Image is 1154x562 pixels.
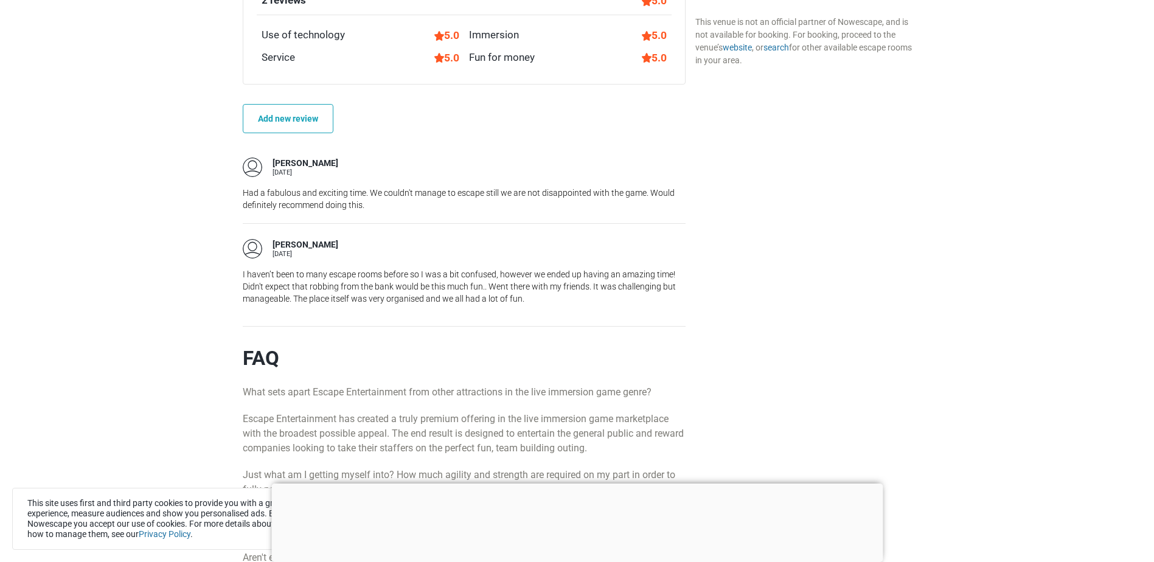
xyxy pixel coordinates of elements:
[273,251,338,257] div: [DATE]
[243,268,686,305] p: I haven’t been to many escape rooms before so I was a bit confused, however we ended up having an...
[243,104,333,133] a: Add new review
[243,385,686,400] p: What sets apart Escape Entertainment from other attractions in the live immersion game genre?
[271,484,883,559] iframe: Advertisement
[273,239,338,251] div: [PERSON_NAME]
[469,50,535,66] div: Fun for money
[469,27,519,43] div: Immersion
[12,488,377,550] div: This site uses first and third party cookies to provide you with a great user experience, measure...
[642,50,667,66] div: 5.0
[139,529,190,539] a: Privacy Policy
[434,50,459,66] div: 5.0
[642,27,667,43] div: 5.0
[243,468,686,497] p: Just what am I getting myself into? How much agility and strength are required on my part in orde...
[763,43,789,52] a: search
[695,16,912,67] div: This venue is not an official partner of Nowescape, and is not available for booking. For booking...
[243,346,686,370] h4: FAQ
[273,158,338,170] div: [PERSON_NAME]
[723,43,752,52] a: website
[262,27,345,43] div: Use of technology
[243,187,686,211] p: Had a fabulous and exciting time. We couldn't manage to escape still we are not disappointed with...
[243,412,686,456] p: Escape Entertainment has created a truly premium offering in the live immersion game marketplace ...
[273,169,338,176] div: [DATE]
[434,27,459,43] div: 5.0
[262,50,295,66] div: Service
